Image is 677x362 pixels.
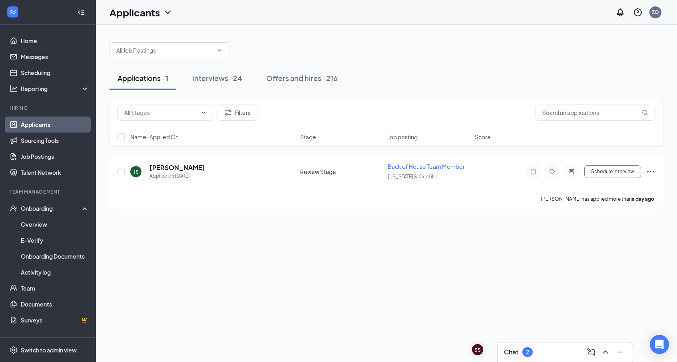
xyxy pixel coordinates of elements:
div: Interviews · 24 [192,73,242,83]
div: Switch to admin view [21,346,77,354]
h1: Applicants [110,6,160,19]
h5: [PERSON_NAME] [149,163,205,172]
svg: MagnifyingGlass [642,109,648,116]
svg: ChevronDown [216,47,223,53]
span: Back of House Team Member [388,163,465,170]
a: Activity log [21,264,89,280]
a: Documents [21,296,89,312]
svg: ComposeMessage [586,347,596,357]
div: Applications · 1 [117,73,168,83]
svg: ChevronUp [601,347,610,357]
div: Applied on [DATE] [149,172,205,180]
a: Talent Network [21,164,89,180]
div: Onboarding [21,204,82,212]
span: [US_STATE] & Ocotillo [388,174,438,180]
a: Job Postings [21,148,89,164]
p: [PERSON_NAME] has applied more than . [541,196,655,202]
a: Team [21,280,89,296]
a: Sourcing Tools [21,133,89,148]
svg: ChevronDown [163,8,173,17]
svg: QuestionInfo [633,8,643,17]
button: Schedule Interview [584,165,641,178]
span: Name · Applied On [130,133,179,141]
input: All Job Postings [116,46,213,55]
div: Reporting [21,85,90,93]
a: Overview [21,216,89,232]
div: 2 [526,349,529,356]
svg: Filter [223,108,233,117]
div: Offers and hires · 216 [266,73,338,83]
button: Minimize [613,346,626,358]
input: All Stages [124,108,197,117]
svg: WorkstreamLogo [9,8,17,16]
a: Onboarding Documents [21,248,89,264]
div: SS [474,346,481,353]
svg: Notifications [615,8,625,17]
a: Home [21,33,89,49]
a: Applicants [21,117,89,133]
div: Open Intercom Messenger [650,335,669,354]
input: Search in applications [536,105,655,121]
svg: Collapse [77,8,85,16]
svg: ChevronDown [200,109,207,116]
h3: Chat [504,348,518,356]
button: ComposeMessage [585,346,597,358]
b: a day ago [632,196,654,202]
svg: Analysis [10,85,18,93]
a: SurveysCrown [21,312,89,328]
a: E-Verify [21,232,89,248]
a: Scheduling [21,65,89,81]
div: JS [133,168,139,175]
svg: UserCheck [10,204,18,212]
button: Filter Filters [217,105,257,121]
div: Review Stage [300,168,383,176]
div: Hiring [10,105,88,111]
svg: Ellipses [646,167,655,176]
svg: Note [528,168,538,175]
svg: Tag [548,168,557,175]
div: Team Management [10,188,88,195]
span: Score [475,133,491,141]
button: ChevronUp [599,346,612,358]
svg: Minimize [615,347,625,357]
span: Stage [300,133,316,141]
span: Job posting [388,133,418,141]
div: ZO [652,9,659,16]
svg: ActiveChat [567,168,576,175]
svg: Settings [10,346,18,354]
a: Messages [21,49,89,65]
